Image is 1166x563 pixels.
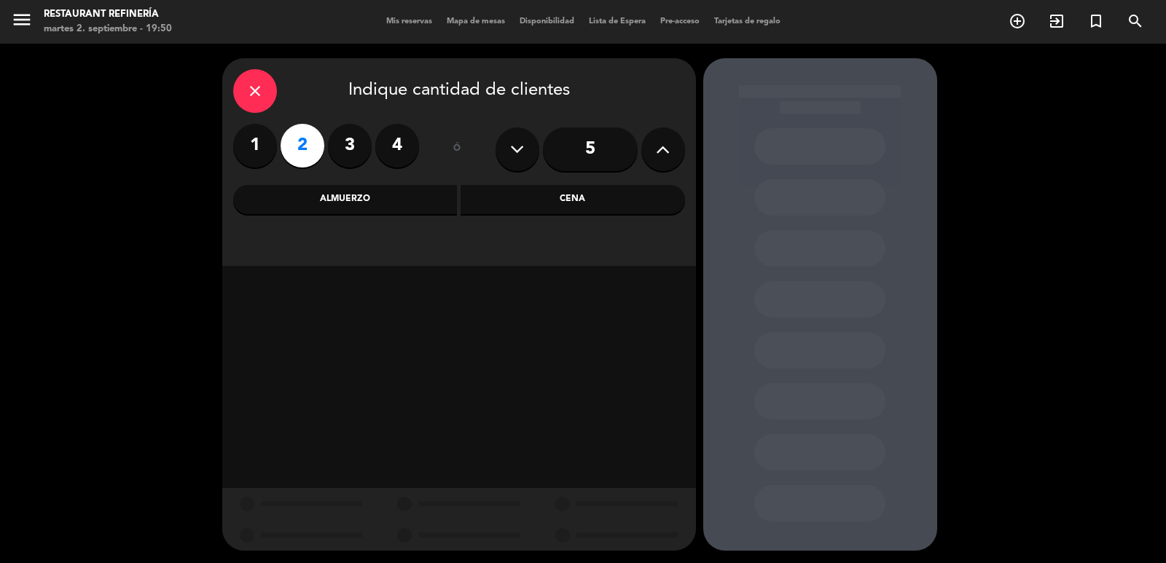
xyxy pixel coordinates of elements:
span: Pre-acceso [653,17,707,25]
div: Almuerzo [233,185,458,214]
div: Cena [461,185,685,214]
span: Disponibilidad [512,17,582,25]
label: 2 [281,124,324,168]
div: martes 2. septiembre - 19:50 [44,22,172,36]
i: turned_in_not [1087,12,1105,30]
i: search [1127,12,1144,30]
div: ó [434,124,481,175]
div: Restaurant Refinería [44,7,172,22]
label: 1 [233,124,277,168]
i: close [246,82,264,100]
span: Mapa de mesas [439,17,512,25]
label: 3 [328,124,372,168]
label: 4 [375,124,419,168]
span: Mis reservas [379,17,439,25]
button: menu [11,9,33,36]
span: Lista de Espera [582,17,653,25]
span: Tarjetas de regalo [707,17,788,25]
i: menu [11,9,33,31]
div: Indique cantidad de clientes [233,69,685,113]
i: exit_to_app [1048,12,1065,30]
i: add_circle_outline [1009,12,1026,30]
